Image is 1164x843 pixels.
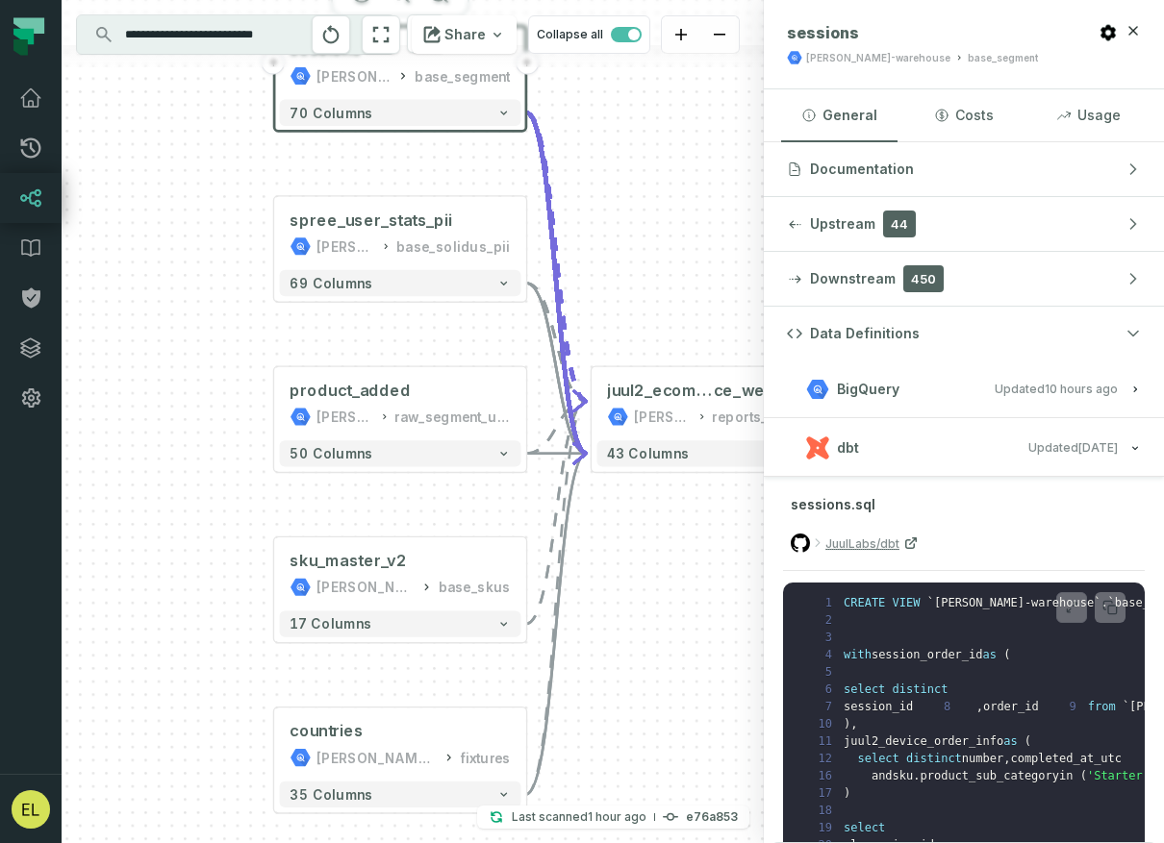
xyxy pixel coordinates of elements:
g: Edge from 580a8cad791e249e109598a5c955fc71 to b1de3fbbfd8c27d78e25bc25cc06e0e2 [526,401,587,454]
span: completed_at_utc [1010,752,1122,765]
span: Updated [995,382,1118,396]
span: select [857,752,898,765]
button: Documentation [764,142,1164,196]
span: with [844,648,872,661]
span: sessions.sql [791,496,875,512]
span: 8 [913,698,962,715]
button: + [515,51,539,75]
button: Last scanned[DATE] 10:00:28 AMe76a853 [477,806,749,829]
span: 7 [795,698,844,715]
span: number [962,752,1003,765]
button: Usage [1030,89,1147,141]
span: sessions [787,23,859,42]
div: sku_master_v2 [290,551,406,572]
span: 18 [795,802,844,819]
span: Updated [1028,440,1118,455]
span: 5 [795,663,844,681]
span: 2 [795,611,844,629]
span: juul2_device_order_info [844,734,1003,748]
span: ( [1080,769,1087,782]
div: reports_commercial [712,407,827,428]
div: spree_user_stats_pii [290,210,452,231]
img: avatar of Eddie Lam [12,790,50,829]
relative-time: Sep 4, 2025, 7:38 PM PDT [1078,440,1118,455]
button: dbtUpdated[DATE] 7:38:34 PM [787,434,1141,460]
g: Edge from 563669ee15c78dac88fbcb9df46ab396 to b1de3fbbfd8c27d78e25bc25cc06e0e2 [526,401,587,794]
div: product_added [290,380,410,401]
span: juul2_ecommer [607,380,713,401]
relative-time: Sep 17, 2025, 1:01 AM PDT [1045,382,1118,396]
button: BigQueryUpdated[DATE] 1:01:36 AM [787,376,1141,402]
button: Upstream44 [764,197,1164,251]
span: ) [844,717,850,731]
span: 3 [795,629,844,646]
span: Upstream [810,214,875,234]
span: as [1003,734,1017,748]
p: Last scanned [512,807,646,827]
div: juul-warehouse [316,747,437,768]
span: 50 columns [290,446,372,461]
span: ` [927,596,934,609]
span: dbt [837,438,859,458]
span: select [844,821,885,834]
span: VIEW [893,596,921,609]
relative-time: Sep 17, 2025, 10:00 AM PDT [588,809,646,824]
span: ) [844,786,850,800]
span: order_id [983,700,1039,713]
div: fixtures [461,747,511,768]
span: 1 [795,594,844,611]
span: 44 [883,211,916,237]
div: juul-warehouse [806,51,950,65]
div: base_skus [439,577,511,598]
span: 10 [795,715,844,732]
span: 6 [795,681,844,698]
span: from [1088,700,1116,713]
div: base_solidus_pii [396,236,511,257]
div: juul-warehouse [316,236,375,257]
span: , [850,717,857,731]
span: 43 columns [607,446,689,461]
span: 12 [795,750,844,767]
span: 17 [795,784,844,802]
div: base_segment [415,65,511,87]
div: juul-warehouse [634,407,692,428]
span: CREATE [844,596,885,609]
span: product_sub_category [921,769,1060,782]
span: 19 [795,819,844,836]
span: distinct [893,682,949,696]
span: 69 columns [290,275,372,290]
span: distinct [906,752,962,765]
span: 35 columns [290,786,372,802]
button: Share [412,15,517,54]
h4: e76a853 [686,811,738,823]
span: select [844,682,885,696]
button: Downstream450 [764,252,1164,306]
span: . [913,769,920,782]
span: BigQuery [837,380,899,399]
span: , [1003,752,1010,765]
span: 11 [795,732,844,750]
span: ( [1003,648,1010,661]
span: session_order_id [872,648,983,661]
span: 9 [1039,698,1088,715]
button: General [781,89,898,141]
span: ( [1025,734,1031,748]
span: , [976,700,983,713]
span: Downstream [810,269,896,288]
button: Data Definitions [764,307,1164,360]
span: as [983,648,997,661]
span: sku [893,769,914,782]
div: base_segment [968,51,1038,65]
span: ce_web_traffic [714,380,828,401]
button: Collapse all [528,15,650,54]
span: ` [1123,700,1129,713]
div: juul-warehouse [316,407,374,428]
span: JuulLabs/dbt [825,534,899,553]
span: 450 [903,265,944,292]
a: JuulLabs/dbt [825,528,919,558]
span: Documentation [810,160,914,179]
button: + [262,51,286,75]
button: zoom in [662,16,700,54]
div: juul-warehouse [316,65,392,87]
button: zoom out [700,16,739,54]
